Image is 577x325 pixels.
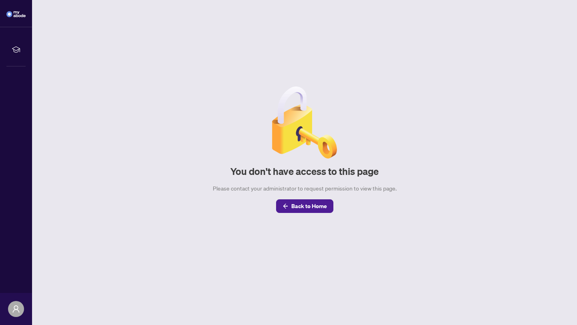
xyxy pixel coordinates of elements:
div: Please contact your administrator to request permission to view this page. [213,184,397,193]
img: Null State Icon [268,86,341,158]
button: Back to Home [276,199,333,213]
span: arrow-left [282,203,288,209]
span: user [12,305,20,313]
span: Back to Home [291,200,327,213]
h2: You don't have access to this page [230,165,379,178]
img: logo [6,11,26,17]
